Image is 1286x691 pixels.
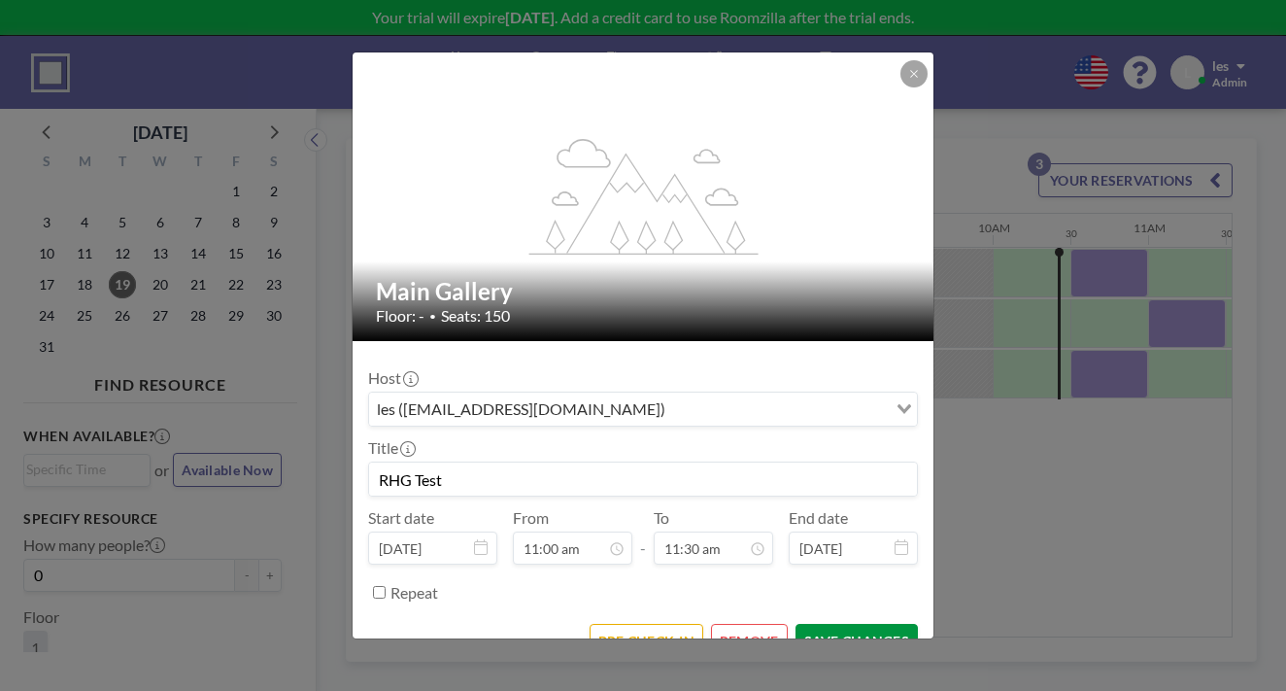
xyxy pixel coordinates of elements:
[368,508,434,528] label: Start date
[429,309,436,324] span: •
[590,624,703,658] button: PRE CHECK-IN
[376,306,424,326] span: Floor: -
[654,508,669,528] label: To
[640,515,646,558] span: -
[369,463,917,496] input: (No title)
[369,393,917,426] div: Search for option
[376,277,912,306] h2: Main Gallery
[368,438,414,458] label: Title
[368,368,417,388] label: Host
[789,508,848,528] label: End date
[513,508,549,528] label: From
[711,624,788,658] button: REMOVE
[795,624,918,658] button: SAVE CHANGES
[373,397,669,422] span: les ([EMAIL_ADDRESS][DOMAIN_NAME])
[390,583,438,603] label: Repeat
[529,137,759,254] g: flex-grow: 1.2;
[671,397,885,422] input: Search for option
[441,306,510,326] span: Seats: 150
